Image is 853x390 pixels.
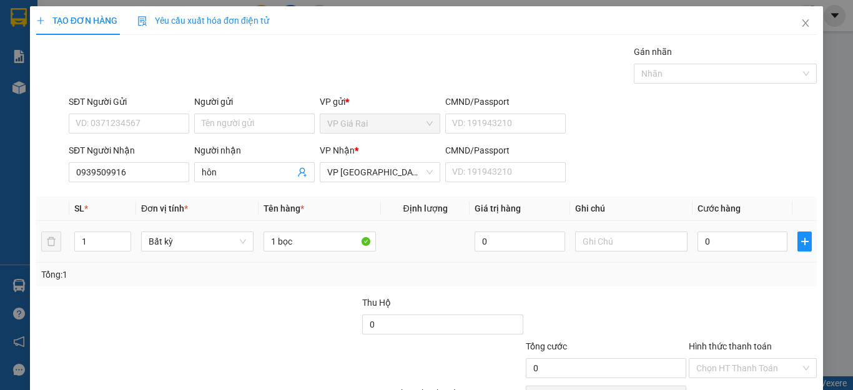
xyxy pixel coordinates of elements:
label: Gán nhãn [634,47,672,57]
input: Ghi Chú [575,232,688,251]
span: TẠO ĐƠN HÀNG [36,16,117,26]
li: [STREET_ADDRESS][PERSON_NAME] [6,27,238,59]
span: Cước hàng [698,203,741,213]
span: VP Sài Gòn [327,163,433,182]
button: delete [41,232,61,251]
span: environment [72,30,82,40]
div: SĐT Người Nhận [69,144,189,157]
div: Người nhận [194,144,315,157]
button: plus [797,232,812,251]
span: Giá trị hàng [475,203,521,213]
div: VP gửi [320,95,440,109]
input: 0 [475,232,565,251]
span: Bất kỳ [149,232,246,251]
span: close [801,18,811,28]
div: SĐT Người Gửi [69,95,189,109]
span: user-add [297,167,307,177]
span: Định lượng [403,203,447,213]
label: Hình thức thanh toán [689,341,772,351]
span: plus [36,16,45,25]
input: VD: Bàn, Ghế [264,232,376,251]
span: SL [74,203,84,213]
span: Tên hàng [264,203,304,213]
span: Yêu cầu xuất hóa đơn điện tử [137,16,269,26]
div: CMND/Passport [445,144,566,157]
div: Tổng: 1 [41,268,330,281]
span: Thu Hộ [362,298,391,308]
span: VP Nhận [320,145,355,155]
div: Người gửi [194,95,315,109]
li: 0983 44 7777 [6,59,238,74]
th: Ghi chú [570,197,693,221]
b: GỬI : VP Giá Rai [6,93,128,114]
img: icon [137,16,147,26]
span: VP Giá Rai [327,114,433,133]
div: CMND/Passport [445,95,566,109]
span: Đơn vị tính [141,203,188,213]
button: Close [788,6,823,41]
span: phone [72,61,82,71]
span: plus [798,236,811,246]
span: Tổng cước [526,341,567,351]
b: TRÍ NHÂN [72,8,135,24]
